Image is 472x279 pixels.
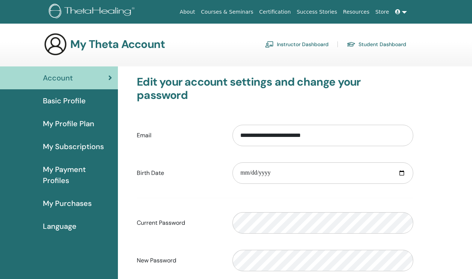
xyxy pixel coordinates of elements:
span: My Profile Plan [43,118,94,129]
img: generic-user-icon.jpg [44,32,67,56]
img: logo.png [49,4,137,20]
a: Instructor Dashboard [265,38,329,50]
label: Current Password [131,216,227,230]
a: Resources [340,5,373,19]
a: Student Dashboard [347,38,406,50]
img: chalkboard-teacher.svg [265,41,274,48]
span: My Subscriptions [43,141,104,152]
span: My Purchases [43,198,92,209]
a: Success Stories [294,5,340,19]
label: Birth Date [131,166,227,180]
span: Account [43,72,73,83]
a: Courses & Seminars [198,5,257,19]
a: Certification [256,5,293,19]
a: Store [373,5,392,19]
h3: My Theta Account [70,38,165,51]
span: Basic Profile [43,95,86,106]
label: Email [131,128,227,142]
span: My Payment Profiles [43,164,112,186]
label: New Password [131,254,227,268]
img: graduation-cap.svg [347,41,356,48]
a: About [177,5,198,19]
span: Language [43,221,77,232]
h3: Edit your account settings and change your password [137,75,413,102]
